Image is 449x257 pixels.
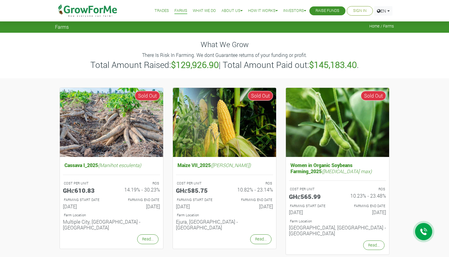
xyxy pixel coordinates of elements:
p: COST PER UNIT [64,181,106,186]
p: FARMING END DATE [343,203,385,209]
h6: [DATE] [289,209,333,215]
a: Sign In [353,8,367,14]
h5: GHȼ565.99 [289,193,333,200]
img: growforme image [60,88,163,157]
span: Sold Out [248,91,273,101]
p: FARMING START DATE [177,197,219,203]
p: FARMING END DATE [230,197,272,203]
i: (Manihot esculenta) [98,162,141,168]
p: Location of Farm [290,219,385,224]
a: About Us [221,8,243,14]
span: Sold Out [361,91,386,101]
h6: [DATE] [342,209,386,215]
h6: 10.23% - 23.48% [342,193,386,199]
i: ([PERSON_NAME]) [211,162,251,168]
span: Sold Out [135,91,160,101]
span: Farms [55,24,69,30]
h5: Maize VII_2025 [176,161,273,169]
h6: [GEOGRAPHIC_DATA], [GEOGRAPHIC_DATA] - [GEOGRAPHIC_DATA] [289,225,386,236]
h5: GHȼ585.75 [176,187,220,194]
p: FARMING START DATE [64,197,106,203]
p: FARMING START DATE [290,203,332,209]
p: ROS [230,181,272,186]
h5: Cassava I_2025 [63,161,160,169]
a: Trades [155,8,169,14]
h6: 14.19% - 30.23% [116,187,160,192]
img: growforme image [286,88,389,157]
h6: [DATE] [63,203,107,209]
h5: Women in Organic Soybeans Farming_2025 [289,161,386,175]
p: COST PER UNIT [290,187,332,192]
p: ROS [117,181,159,186]
h6: [DATE] [229,203,273,209]
a: How it Works [248,8,278,14]
p: FARMING END DATE [117,197,159,203]
b: $129,926.90 [171,59,219,70]
a: Investors [283,8,306,14]
h5: GHȼ610.83 [63,187,107,194]
h3: Total Amount Raised: | Total Amount Paid out: . [56,60,393,70]
a: Read... [137,234,159,244]
a: Raise Funds [316,8,339,14]
p: COST PER UNIT [177,181,219,186]
a: EN [374,6,392,16]
a: What We Do [193,8,216,14]
img: growforme image [173,88,276,157]
p: ROS [343,187,385,192]
a: Farms [174,8,187,14]
h4: What We Grow [55,40,394,49]
a: Read... [363,240,385,250]
h6: Multiple City, [GEOGRAPHIC_DATA] - [GEOGRAPHIC_DATA] [63,219,160,230]
a: Read... [250,234,272,244]
p: Location of Farm [64,213,159,218]
p: There Is Risk In Farming. We dont Guarantee returns of your funding or profit. [56,51,393,59]
span: Home / Farms [369,24,394,28]
h6: Ejura, [GEOGRAPHIC_DATA] - [GEOGRAPHIC_DATA] [176,219,273,230]
h6: 10.82% - 23.14% [229,187,273,192]
p: Location of Farm [177,213,272,218]
i: ([MEDICAL_DATA] max) [322,168,372,174]
h6: [DATE] [176,203,220,209]
b: $145,183.40 [309,59,357,70]
h6: [DATE] [116,203,160,209]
